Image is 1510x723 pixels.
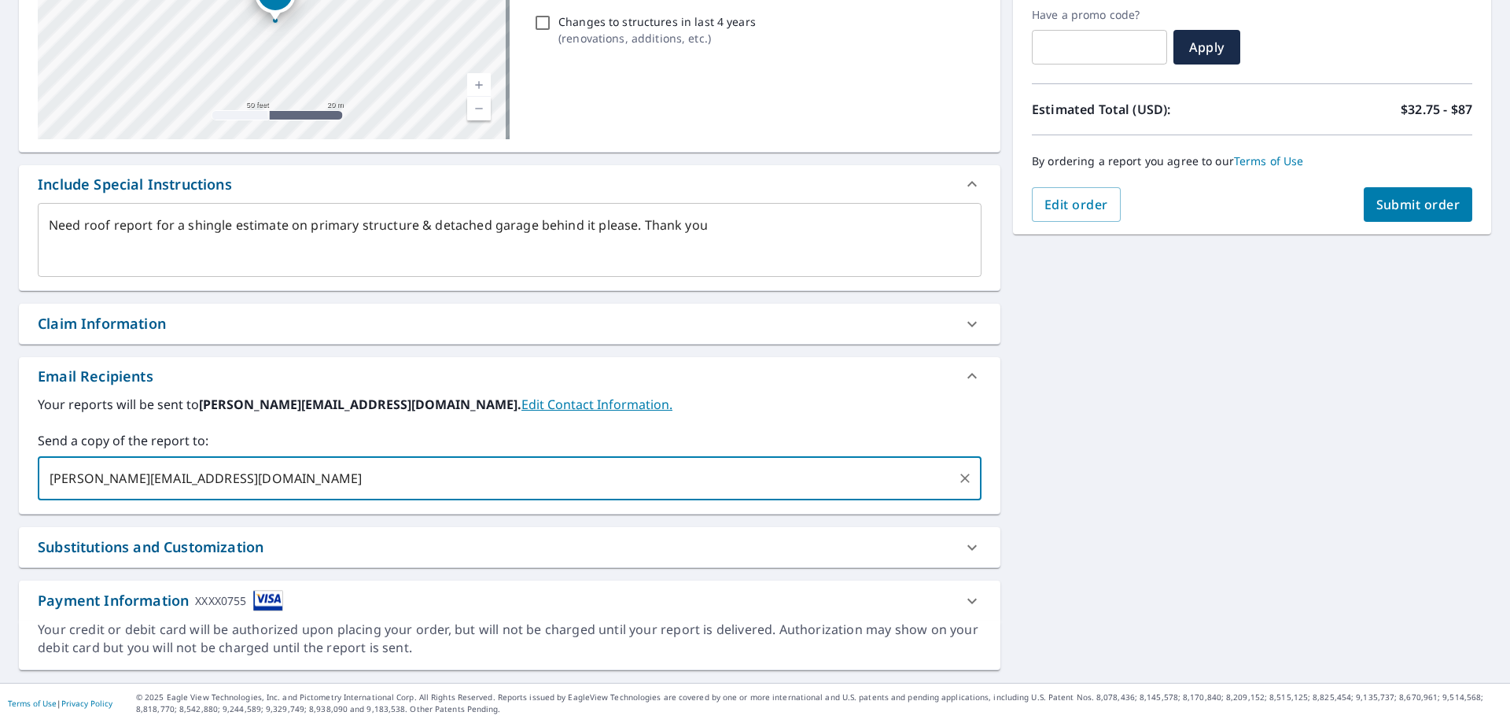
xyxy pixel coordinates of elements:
[38,366,153,387] div: Email Recipients
[558,30,756,46] p: ( renovations, additions, etc. )
[1376,196,1460,213] span: Submit order
[1364,187,1473,222] button: Submit order
[1234,153,1304,168] a: Terms of Use
[1173,30,1240,65] button: Apply
[19,527,1000,567] div: Substitutions and Customization
[954,467,976,489] button: Clear
[38,537,263,558] div: Substitutions and Customization
[467,73,491,97] a: Current Level 19, Zoom In
[521,396,672,413] a: EditContactInfo
[1044,196,1108,213] span: Edit order
[38,395,981,414] label: Your reports will be sent to
[1401,100,1472,119] p: $32.75 - $87
[38,431,981,450] label: Send a copy of the report to:
[253,590,283,611] img: cardImage
[1186,39,1228,56] span: Apply
[8,698,57,709] a: Terms of Use
[1032,187,1121,222] button: Edit order
[558,13,756,30] p: Changes to structures in last 4 years
[1032,100,1252,119] p: Estimated Total (USD):
[49,218,970,263] textarea: Need roof report for a shingle estimate on primary structure & detached garage behind it please. ...
[19,304,1000,344] div: Claim Information
[61,698,112,709] a: Privacy Policy
[1032,154,1472,168] p: By ordering a report you agree to our
[467,97,491,120] a: Current Level 19, Zoom Out
[38,621,981,657] div: Your credit or debit card will be authorized upon placing your order, but will not be charged unt...
[8,699,112,708] p: |
[38,313,166,334] div: Claim Information
[136,692,1502,715] p: © 2025 Eagle View Technologies, Inc. and Pictometry International Corp. All Rights Reserved. Repo...
[19,357,1000,395] div: Email Recipients
[1032,8,1167,22] label: Have a promo code?
[199,396,521,413] b: [PERSON_NAME][EMAIL_ADDRESS][DOMAIN_NAME].
[195,590,246,611] div: XXXX0755
[38,590,283,611] div: Payment Information
[38,174,232,195] div: Include Special Instructions
[19,165,1000,203] div: Include Special Instructions
[19,581,1000,621] div: Payment InformationXXXX0755cardImage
